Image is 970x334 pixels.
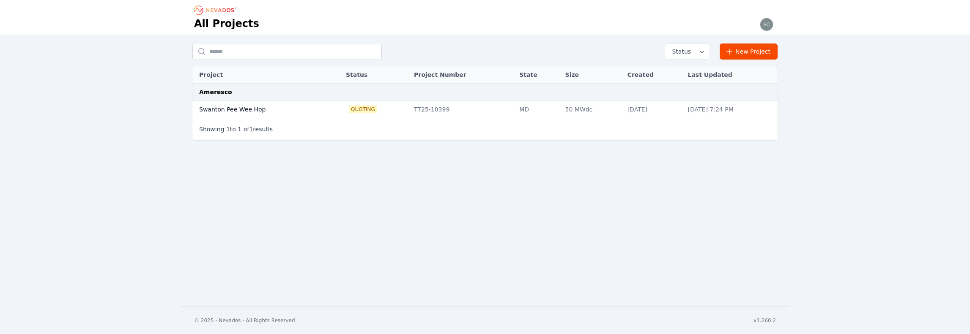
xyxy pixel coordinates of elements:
[561,66,623,84] th: Size
[410,101,515,118] td: TT25-10399
[760,18,773,31] img: scorbley@ameresco.com
[623,101,684,118] td: [DATE]
[684,66,778,84] th: Last Updated
[192,84,778,101] td: Ameresco
[192,101,778,118] tr: Swanton Pee Wee HopQuotingTT25-10399MD50 MWdc[DATE][DATE] 7:24 PM
[720,43,778,60] a: New Project
[754,317,776,324] div: v1.260.2
[192,101,327,118] td: Swanton Pee Wee Hop
[515,66,561,84] th: State
[249,126,253,133] span: 1
[515,101,561,118] td: MD
[192,66,327,84] th: Project
[684,101,778,118] td: [DATE] 7:24 PM
[669,47,691,56] span: Status
[342,66,410,84] th: Status
[194,317,295,324] div: © 2025 - Nevados - All Rights Reserved
[226,126,230,133] span: 1
[194,17,259,30] h1: All Projects
[623,66,684,84] th: Created
[410,66,515,84] th: Project Number
[238,126,241,133] span: 1
[665,44,710,59] button: Status
[561,101,623,118] td: 50 MWdc
[194,3,239,17] nav: Breadcrumb
[349,106,377,113] span: Quoting
[199,125,273,133] p: Showing to of results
